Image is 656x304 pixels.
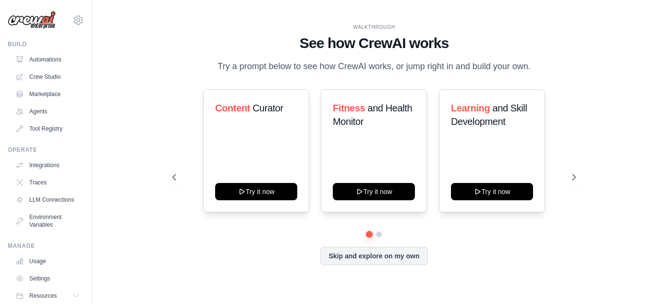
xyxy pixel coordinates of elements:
[8,146,84,154] div: Operate
[12,271,84,286] a: Settings
[12,254,84,269] a: Usage
[215,103,250,113] span: Content
[253,103,283,113] span: Curator
[8,40,84,48] div: Build
[12,86,84,102] a: Marketplace
[12,69,84,85] a: Crew Studio
[12,104,84,119] a: Agents
[8,242,84,250] div: Manage
[451,103,490,113] span: Learning
[12,175,84,190] a: Traces
[8,11,56,29] img: Logo
[12,158,84,173] a: Integrations
[451,103,527,127] span: and Skill Development
[333,183,415,200] button: Try it now
[12,288,84,304] button: Resources
[320,247,427,265] button: Skip and explore on my own
[213,60,535,73] p: Try a prompt below to see how CrewAI works, or jump right in and build your own.
[333,103,365,113] span: Fitness
[172,35,576,52] h1: See how CrewAI works
[12,52,84,67] a: Automations
[172,24,576,31] div: WALKTHROUGH
[12,209,84,232] a: Environment Variables
[215,183,297,200] button: Try it now
[12,121,84,136] a: Tool Registry
[12,192,84,207] a: LLM Connections
[333,103,412,127] span: and Health Monitor
[29,292,57,300] span: Resources
[451,183,533,200] button: Try it now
